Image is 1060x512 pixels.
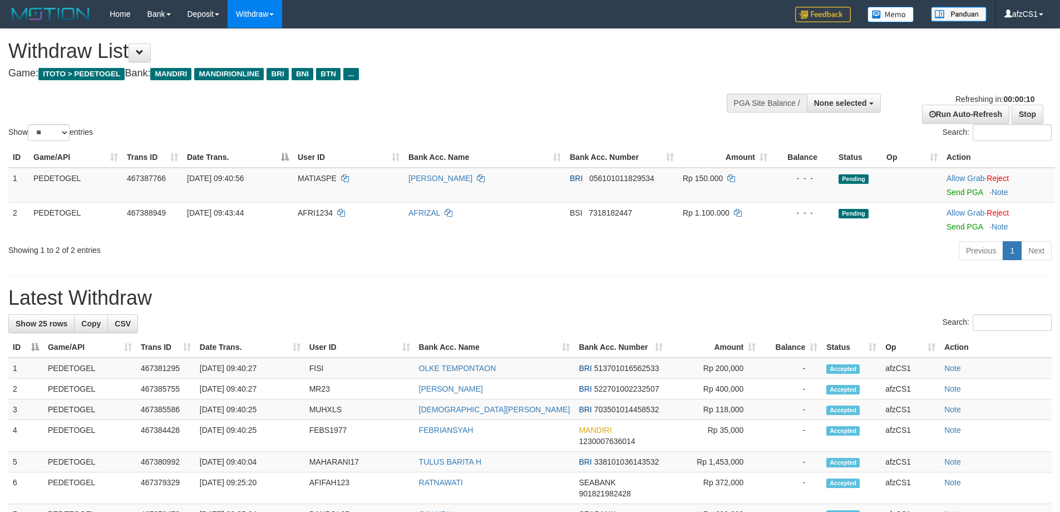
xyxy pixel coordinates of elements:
[946,174,987,183] span: ·
[944,426,961,435] a: Note
[881,452,940,472] td: afzCS1
[760,379,822,399] td: -
[944,457,961,466] a: Note
[776,173,830,184] div: - - -
[944,478,961,487] a: Note
[292,68,313,80] span: BNI
[408,208,440,217] a: AFRIZAL
[944,384,961,393] a: Note
[16,319,67,328] span: Show 25 rows
[579,364,591,373] span: BRI
[195,399,305,420] td: [DATE] 09:40:25
[589,174,654,183] span: Copy 056101011829534 to clipboard
[8,6,93,22] img: MOTION_logo.png
[795,7,851,22] img: Feedback.jpg
[944,364,961,373] a: Note
[574,337,667,358] th: Bank Acc. Number: activate to sort column ascending
[678,147,772,168] th: Amount: activate to sort column ascending
[834,147,882,168] th: Status
[943,124,1052,141] label: Search:
[419,478,463,487] a: RATNAWATI
[419,405,570,414] a: [DEMOGRAPHIC_DATA][PERSON_NAME]
[667,379,760,399] td: Rp 400,000
[931,7,987,22] img: panduan.png
[992,188,1008,197] a: Note
[127,174,166,183] span: 467387766
[43,337,136,358] th: Game/API: activate to sort column ascending
[404,147,565,168] th: Bank Acc. Name: activate to sort column ascending
[776,207,830,218] div: - - -
[8,124,93,141] label: Show entries
[683,208,729,217] span: Rp 1.100.000
[195,452,305,472] td: [DATE] 09:40:04
[136,358,195,379] td: 467381295
[150,68,191,80] span: MANDIRI
[107,314,138,333] a: CSV
[942,168,1055,203] td: ·
[807,94,881,113] button: None selected
[839,174,869,184] span: Pending
[667,472,760,504] td: Rp 372,000
[727,94,807,113] div: PGA Site Balance /
[74,314,108,333] a: Copy
[579,457,591,466] span: BRI
[826,406,860,415] span: Accepted
[419,426,474,435] a: FEBRIANSYAH
[195,358,305,379] td: [DATE] 09:40:27
[992,222,1008,231] a: Note
[973,124,1052,141] input: Search:
[187,174,244,183] span: [DATE] 09:40:56
[195,420,305,452] td: [DATE] 09:40:25
[955,95,1034,104] span: Refreshing in:
[760,452,822,472] td: -
[760,399,822,420] td: -
[8,287,1052,309] h1: Latest Withdraw
[8,147,29,168] th: ID
[822,337,881,358] th: Status: activate to sort column ascending
[1003,95,1034,104] strong: 00:00:10
[305,358,415,379] td: FISI
[136,379,195,399] td: 467385755
[944,405,961,414] a: Note
[8,472,43,504] td: 6
[760,358,822,379] td: -
[8,358,43,379] td: 1
[946,208,984,217] a: Allow Grab
[594,384,659,393] span: Copy 522701002232507 to clipboard
[943,314,1052,331] label: Search:
[195,379,305,399] td: [DATE] 09:40:27
[922,105,1009,124] a: Run Auto-Refresh
[667,452,760,472] td: Rp 1,453,000
[579,384,591,393] span: BRI
[942,147,1055,168] th: Action
[946,208,987,217] span: ·
[973,314,1052,331] input: Search:
[8,168,29,203] td: 1
[408,174,472,183] a: [PERSON_NAME]
[43,358,136,379] td: PEDETOGEL
[127,208,166,217] span: 467388949
[43,379,136,399] td: PEDETOGEL
[594,364,659,373] span: Copy 513701016562533 to clipboard
[589,208,632,217] span: Copy 7318182447 to clipboard
[940,337,1052,358] th: Action
[115,319,131,328] span: CSV
[565,147,678,168] th: Bank Acc. Number: activate to sort column ascending
[136,420,195,452] td: 467384428
[8,40,696,62] h1: Withdraw List
[8,452,43,472] td: 5
[772,147,834,168] th: Balance
[38,68,125,80] span: ITOTO > PEDETOGEL
[882,147,942,168] th: Op: activate to sort column ascending
[305,337,415,358] th: User ID: activate to sort column ascending
[579,489,630,498] span: Copy 901821982428 to clipboard
[826,385,860,394] span: Accepted
[187,208,244,217] span: [DATE] 09:43:44
[570,208,583,217] span: BSI
[298,174,337,183] span: MATIASPE
[195,337,305,358] th: Date Trans.: activate to sort column ascending
[136,399,195,420] td: 467385586
[760,420,822,452] td: -
[316,68,341,80] span: BTN
[881,472,940,504] td: afzCS1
